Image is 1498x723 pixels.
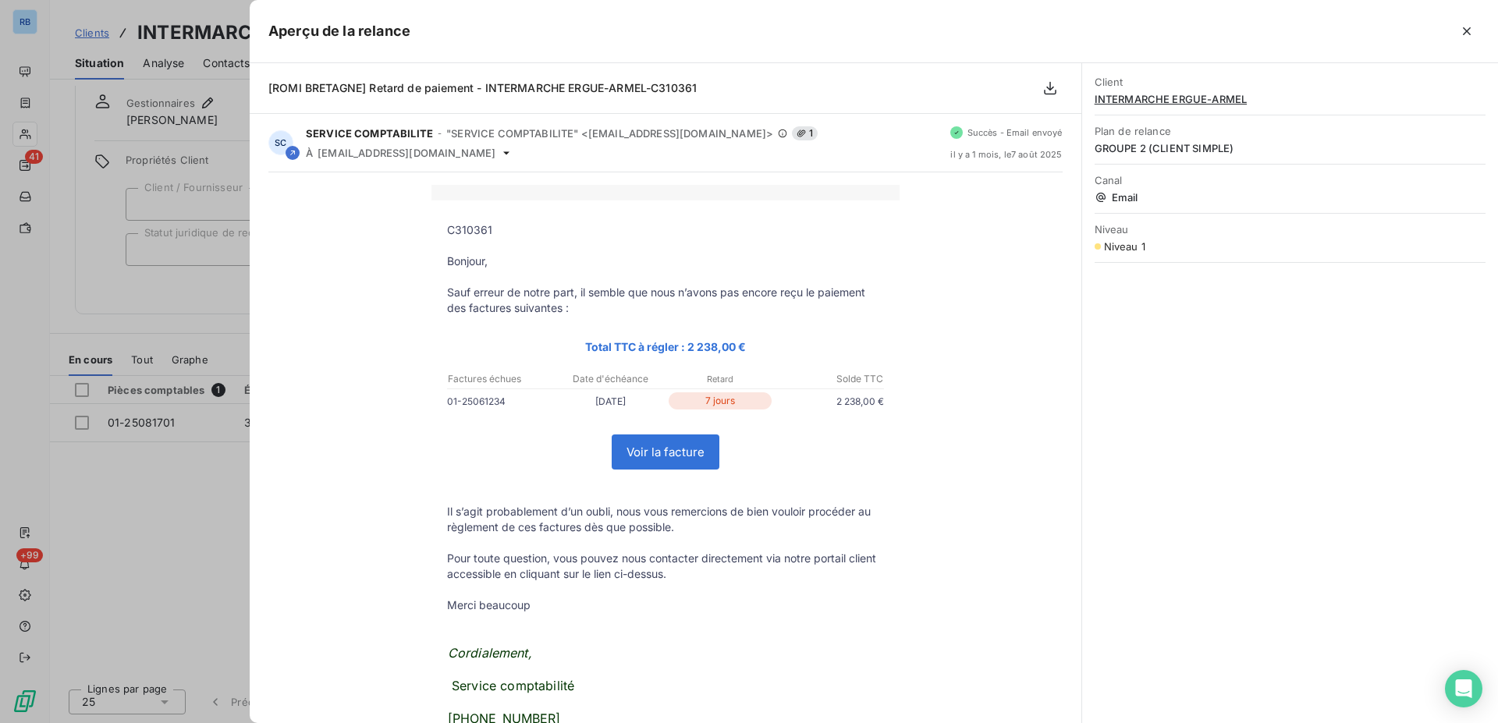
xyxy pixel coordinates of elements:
[447,285,884,316] p: Sauf erreur de notre part, il semble que nous n’avons pas encore reçu le paiement des factures su...
[447,338,884,356] p: Total TTC à régler : 2 238,00 €
[447,597,884,613] p: Merci beaucoup
[447,393,556,409] p: 01-25061234
[1445,670,1482,707] div: Open Intercom Messenger
[268,130,293,155] div: SC
[967,128,1063,137] span: Succès - Email envoyé
[306,147,313,159] span: À
[1095,191,1486,204] span: Email
[556,393,666,409] p: [DATE]
[446,127,773,140] span: "SERVICE COMPTABILITE" <[EMAIL_ADDRESS][DOMAIN_NAME]>
[306,127,433,140] span: SERVICE COMPTABILITE
[1095,125,1486,137] span: Plan de relance
[1095,223,1486,236] span: Niveau
[669,392,772,409] p: 7 jours
[950,150,1062,159] span: il y a 1 mois , le 7 août 2025
[448,372,556,386] p: Factures échues
[447,222,884,238] p: C310361
[438,129,442,138] span: -
[448,645,532,661] span: Cordialement,
[557,372,665,386] p: Date d'échéance
[268,20,410,42] h5: Aperçu de la relance
[1095,76,1486,88] span: Client
[447,504,884,535] p: Il s’agit probablement d’un oubli, nous vous remercions de bien vouloir procéder au règlement de ...
[1095,174,1486,186] span: Canal
[776,372,883,386] p: Solde TTC
[1104,240,1145,253] span: Niveau 1
[268,81,697,94] span: [ROMI BRETAGNE] Retard de paiement - INTERMARCHE ERGUE-ARMEL-C310361
[1095,93,1486,105] span: INTERMARCHE ERGUE-ARMEL
[1095,142,1486,154] span: GROUPE 2 (CLIENT SIMPLE)
[612,435,719,469] a: Voir la facture
[318,147,495,159] span: [EMAIL_ADDRESS][DOMAIN_NAME]
[792,126,818,140] span: 1
[452,678,574,693] span: Service comptabilité
[447,551,884,582] p: Pour toute question, vous pouvez nous contacter directement via notre portail client accessible e...
[775,393,884,409] p: 2 238,00 €
[447,253,884,269] p: Bonjour,
[666,372,774,386] p: Retard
